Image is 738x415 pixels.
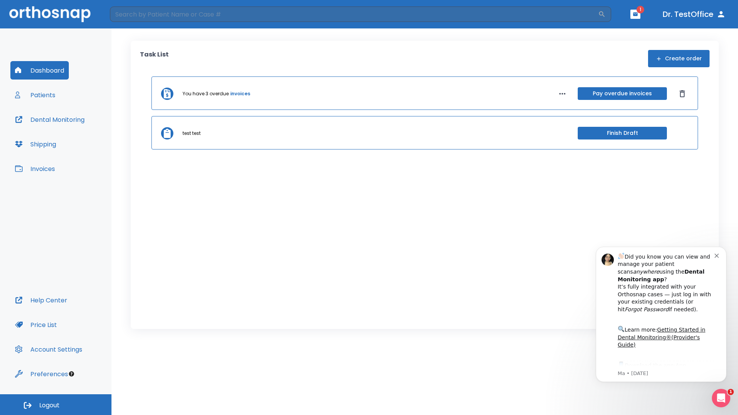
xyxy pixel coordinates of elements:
[10,110,89,129] button: Dental Monitoring
[10,61,69,80] button: Dashboard
[712,389,730,407] iframe: Intercom live chat
[728,389,734,395] span: 1
[39,401,60,410] span: Logout
[10,135,61,153] button: Shipping
[10,291,72,309] button: Help Center
[648,50,710,67] button: Create order
[676,88,688,100] button: Dismiss
[230,90,250,97] a: invoices
[9,6,91,22] img: Orthosnap
[183,90,229,97] p: You have 3 overdue
[110,7,598,22] input: Search by Patient Name or Case #
[10,315,61,334] button: Price List
[140,50,169,67] p: Task List
[584,237,738,411] iframe: Intercom notifications message
[660,7,729,21] button: Dr. TestOffice
[183,130,201,137] p: test test
[68,370,75,377] div: Tooltip anchor
[10,340,87,359] button: Account Settings
[578,87,667,100] button: Pay overdue invoices
[10,159,60,178] button: Invoices
[578,127,667,139] button: Finish Draft
[10,365,73,383] button: Preferences
[637,6,644,13] span: 1
[10,86,60,104] button: Patients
